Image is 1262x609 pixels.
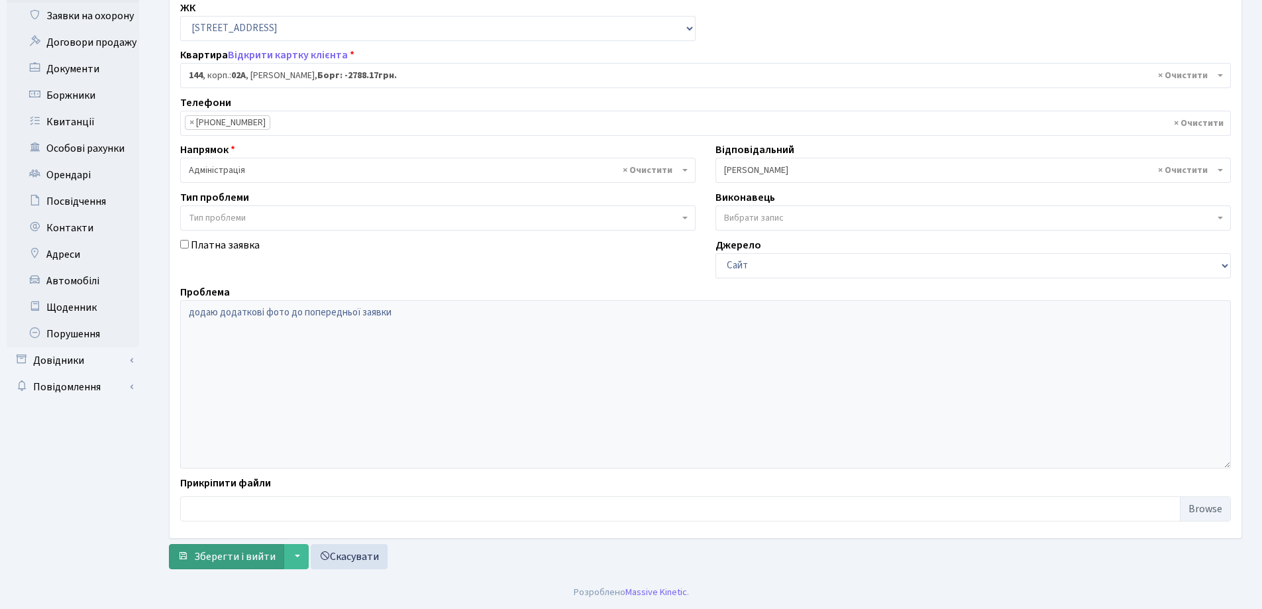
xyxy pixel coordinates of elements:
a: Адреси [7,241,139,268]
a: Відкрити картку клієнта [228,48,348,62]
label: Телефони [180,95,231,111]
a: Орендарі [7,162,139,188]
div: Розроблено . [574,585,689,600]
a: Довідники [7,347,139,374]
button: Зберегти і вийти [169,544,284,569]
span: Зберегти і вийти [194,549,276,564]
label: Напрямок [180,142,235,158]
span: Синельник С.В. [715,158,1231,183]
span: Синельник С.В. [724,164,1214,177]
li: +380937039192 [185,115,270,130]
span: Видалити всі елементи [1174,117,1224,130]
a: Massive Kinetic [625,585,687,599]
a: Документи [7,56,139,82]
textarea: додаю додаткові фото до попередньої заявки [180,300,1231,469]
a: Договори продажу [7,29,139,56]
a: Повідомлення [7,374,139,400]
span: Адміністрація [180,158,696,183]
a: Автомобілі [7,268,139,294]
a: Щоденник [7,294,139,321]
b: 02А [231,69,246,82]
span: Адміністрація [189,164,679,177]
label: Джерело [715,237,761,253]
a: Порушення [7,321,139,347]
label: Тип проблеми [180,190,249,205]
a: Заявки на охорону [7,3,139,29]
span: Видалити всі елементи [623,164,672,177]
span: Видалити всі елементи [1158,69,1208,82]
a: Боржники [7,82,139,109]
a: Квитанції [7,109,139,135]
span: <b>144</b>, корп.: <b>02А</b>, Паньків Євгенія Павлівна, <b>Борг: -2788.17грн.</b> [180,63,1231,88]
b: Борг: -2788.17грн. [317,69,397,82]
label: Прикріпити файли [180,475,271,491]
label: Проблема [180,284,230,300]
span: Вибрати запис [724,211,784,225]
label: Квартира [180,47,354,63]
label: Відповідальний [715,142,794,158]
a: Контакти [7,215,139,241]
span: <b>144</b>, корп.: <b>02А</b>, Паньків Євгенія Павлівна, <b>Борг: -2788.17грн.</b> [189,69,1214,82]
span: × [189,116,194,129]
label: Платна заявка [191,237,260,253]
b: 144 [189,69,203,82]
a: Особові рахунки [7,135,139,162]
span: Видалити всі елементи [1158,164,1208,177]
label: Виконавець [715,190,775,205]
a: Скасувати [311,544,388,569]
a: Посвідчення [7,188,139,215]
span: Тип проблеми [189,211,246,225]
